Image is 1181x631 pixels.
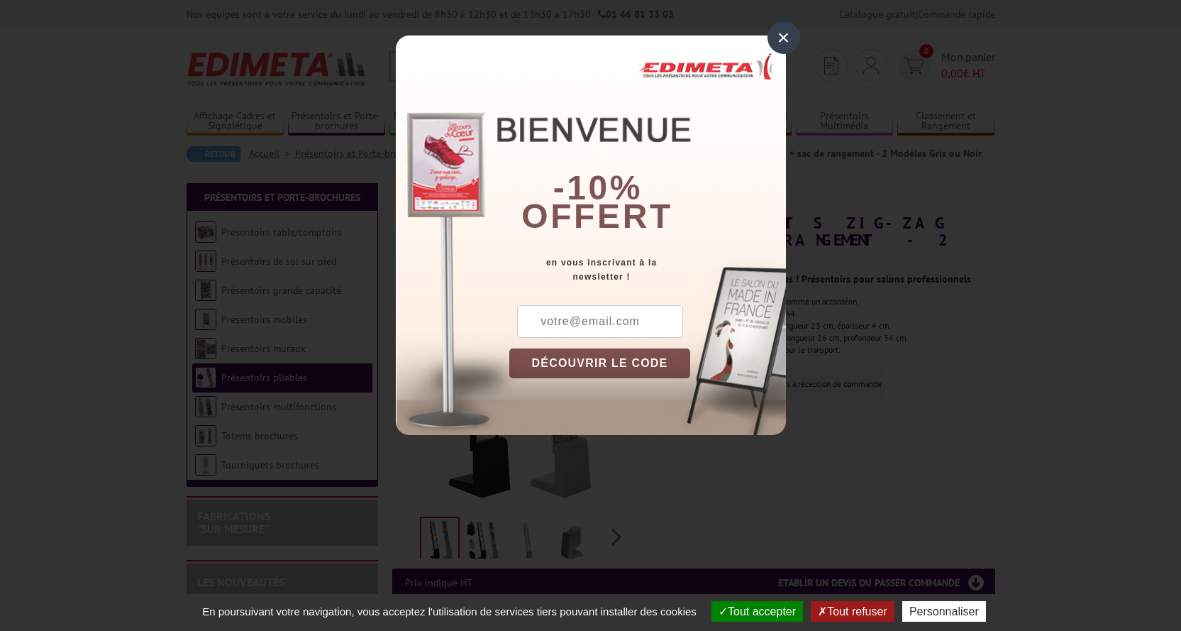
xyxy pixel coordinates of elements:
input: votre@email.com [517,305,683,338]
button: Tout accepter [711,601,803,622]
button: Tout refuser [811,601,894,622]
span: En poursuivant votre navigation, vous acceptez l'utilisation de services tiers pouvant installer ... [195,605,704,618]
button: Personnaliser (fenêtre modale) [902,601,986,622]
font: offert [521,197,673,235]
div: en vous inscrivant à la newsletter ! [509,256,786,284]
b: -10% [553,169,643,207]
button: DÉCOUVRIR LE CODE [509,349,691,378]
div: × [767,21,800,54]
